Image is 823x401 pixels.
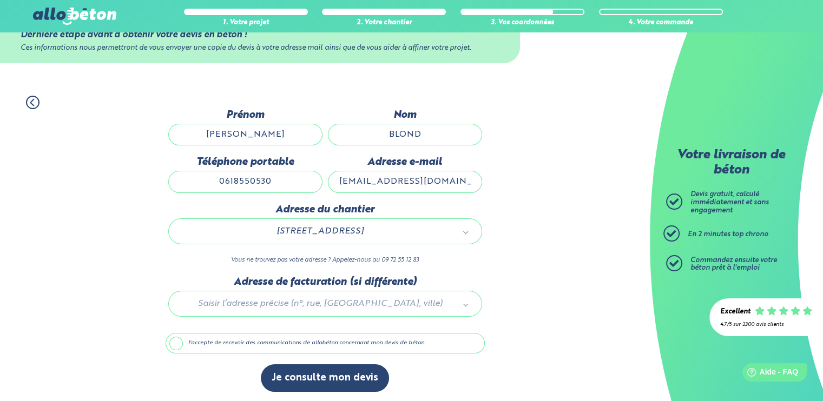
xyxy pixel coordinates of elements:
[328,156,482,168] label: Adresse e-mail
[599,19,723,27] div: 4. Votre commande
[168,156,322,168] label: Téléphone portable
[328,124,482,145] input: Quel est votre nom de famille ?
[33,8,116,25] img: allobéton
[168,255,482,265] p: Vous ne trouvez pas votre adresse ? Appelez-nous au 09 72 55 12 83
[21,30,499,40] div: Dernière étape avant d’obtenir votre devis en béton !
[328,171,482,192] input: ex : contact@allobeton.fr
[727,359,811,389] iframe: Help widget launcher
[184,224,457,238] span: [STREET_ADDRESS]
[168,171,322,192] input: ex : 0642930817
[460,19,584,27] div: 3. Vos coordonnées
[168,124,322,145] input: Quel est votre prénom ?
[168,204,482,216] label: Adresse du chantier
[261,364,389,392] button: Je consulte mon devis
[21,44,499,52] div: Ces informations nous permettront de vous envoyer une copie du devis à votre adresse mail ainsi q...
[168,109,322,121] label: Prénom
[328,109,482,121] label: Nom
[322,19,446,27] div: 2. Votre chantier
[184,19,308,27] div: 1. Votre projet
[166,333,485,353] label: J'accepte de recevoir des communications de allobéton concernant mon devis de béton.
[180,224,471,238] a: [STREET_ADDRESS]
